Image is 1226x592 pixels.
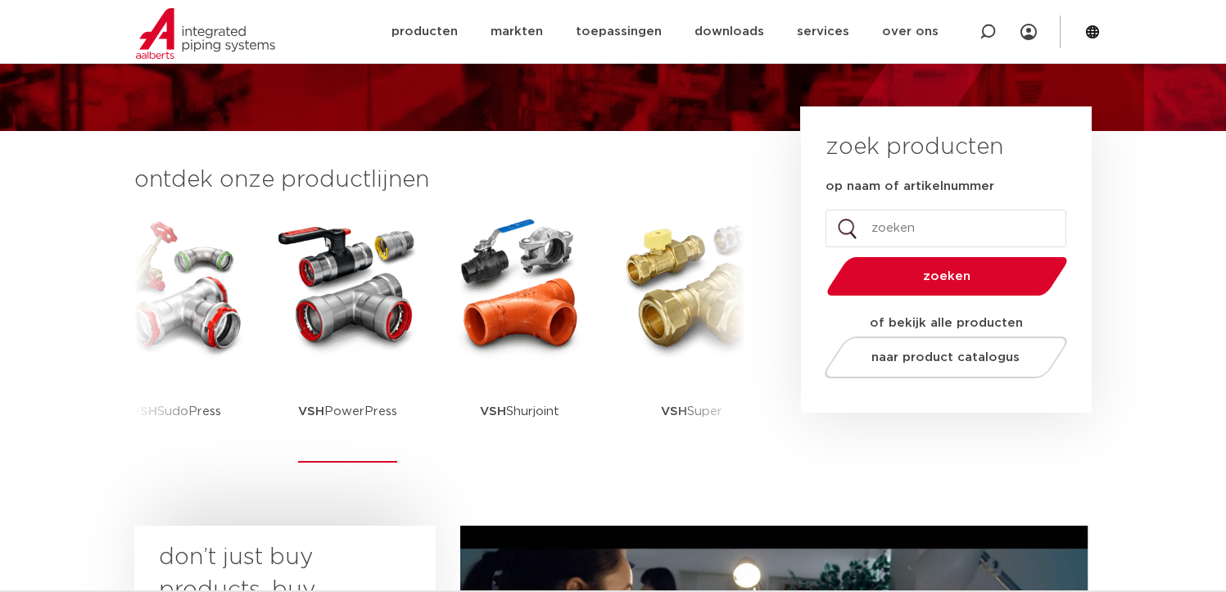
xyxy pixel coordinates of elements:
[480,360,559,463] p: Shurjoint
[618,213,766,463] a: VSHSuper
[298,360,397,463] p: PowerPress
[274,213,422,463] a: VSHPowerPress
[102,213,250,463] a: VSHSudoPress
[820,255,1074,297] button: zoeken
[661,405,687,418] strong: VSH
[298,405,324,418] strong: VSH
[826,210,1066,247] input: zoeken
[480,405,506,418] strong: VSH
[826,131,1003,164] h3: zoek producten
[661,360,722,463] p: Super
[131,405,157,418] strong: VSH
[134,164,745,197] h3: ontdek onze productlijnen
[826,179,994,195] label: op naam of artikelnummer
[820,337,1071,378] a: naar product catalogus
[870,317,1023,329] strong: of bekijk alle producten
[446,213,594,463] a: VSHShurjoint
[871,351,1020,364] span: naar product catalogus
[131,360,221,463] p: SudoPress
[869,270,1025,282] span: zoeken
